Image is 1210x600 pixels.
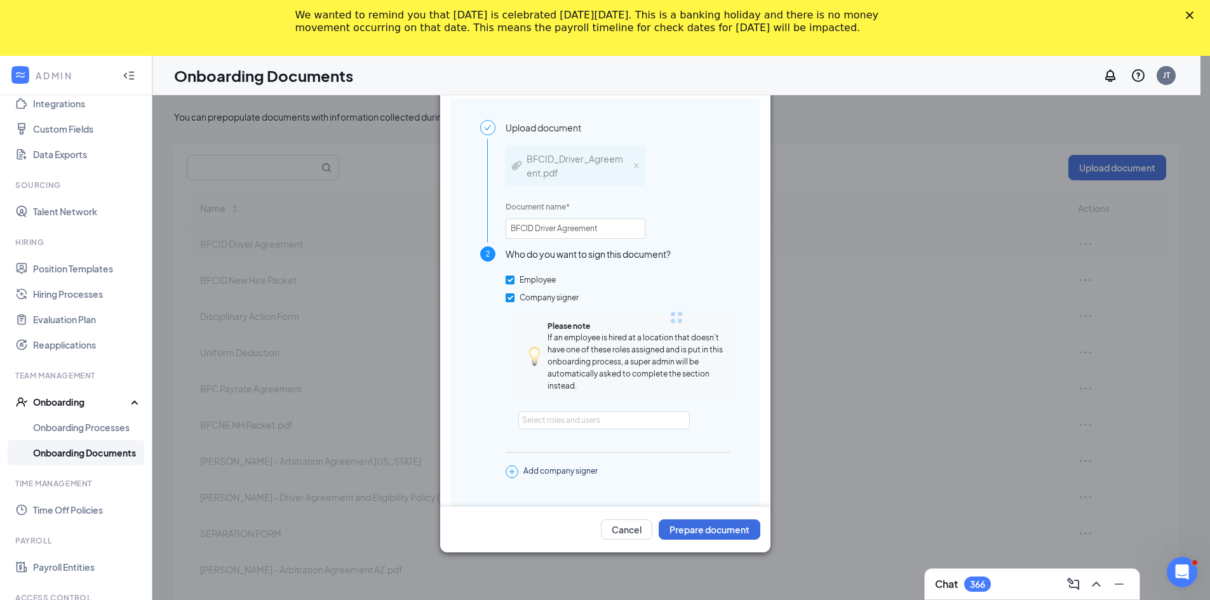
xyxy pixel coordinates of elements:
a: Position Templates [33,256,142,281]
a: Onboarding Processes [33,415,142,440]
span: Upload document [506,120,581,135]
a: Data Exports [33,142,142,167]
a: Onboarding Documents [33,440,142,465]
button: Add company signer [506,458,730,477]
svg: Notifications [1103,68,1118,83]
svg: Minimize [1112,577,1127,592]
svg: UserCheck [15,396,28,408]
a: Hiring Processes [33,281,142,307]
div: Onboarding [33,396,131,408]
a: Integrations [33,91,142,116]
span: Add company signer [523,465,598,477]
svg: Collapse [123,69,135,82]
div: Payroll [15,535,139,546]
div: Hiring [15,237,139,248]
a: Evaluation Plan [33,307,142,332]
div: We wanted to remind you that [DATE] is celebrated [DATE][DATE]. This is a banking holiday and the... [295,9,895,34]
a: Payroll Entities [33,554,142,580]
a: Talent Network [33,199,142,224]
button: ComposeMessage [1063,574,1084,594]
div: 366 [970,579,985,590]
div: Team Management [15,370,139,381]
h3: Chat [935,577,958,591]
a: Reapplications [33,332,142,357]
div: JT [1163,70,1170,81]
span: check [484,124,492,131]
div: ADMIN [36,69,111,82]
svg: QuestionInfo [1131,68,1146,83]
iframe: Intercom live chat [1167,557,1197,587]
a: Time Off Policies [33,497,142,523]
a: Custom Fields [33,116,142,142]
div: BFCID_Driver_Agreement.pdf [527,152,628,180]
svg: ComposeMessage [1066,577,1081,592]
h1: Onboarding Documents [174,65,353,86]
button: ChevronUp [1086,574,1106,594]
div: Sourcing [15,180,139,190]
div: Close [1186,11,1199,19]
button: Cancel [601,519,652,539]
div: Time Management [15,478,139,489]
button: Minimize [1109,574,1129,594]
svg: ChevronUp [1089,577,1104,592]
svg: WorkstreamLogo [14,69,27,81]
button: Prepare document [659,519,760,539]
